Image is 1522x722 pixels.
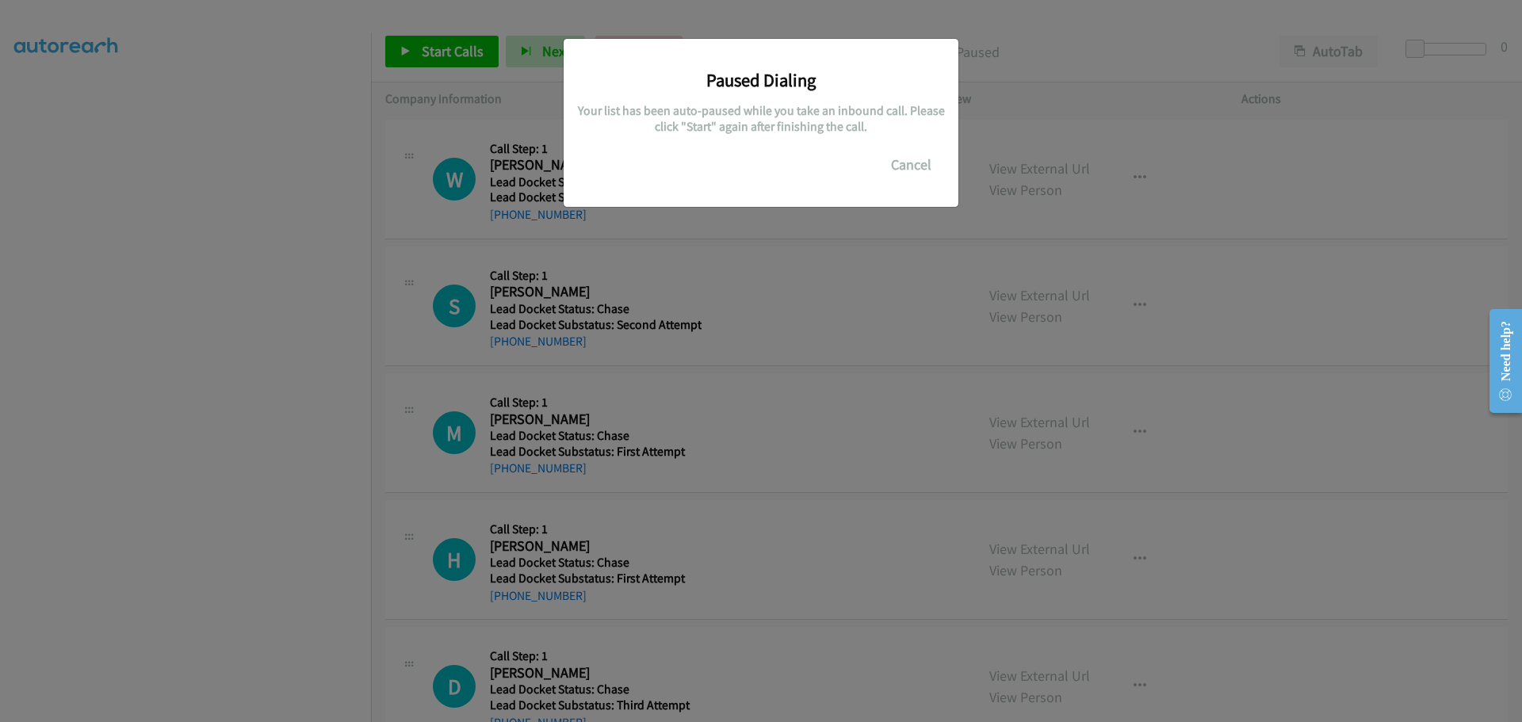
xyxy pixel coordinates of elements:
button: Cancel [876,149,946,181]
h3: Paused Dialing [576,69,946,91]
h5: Your list has been auto-paused while you take an inbound call. Please click "Start" again after f... [576,103,946,134]
iframe: Resource Center [1476,298,1522,424]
